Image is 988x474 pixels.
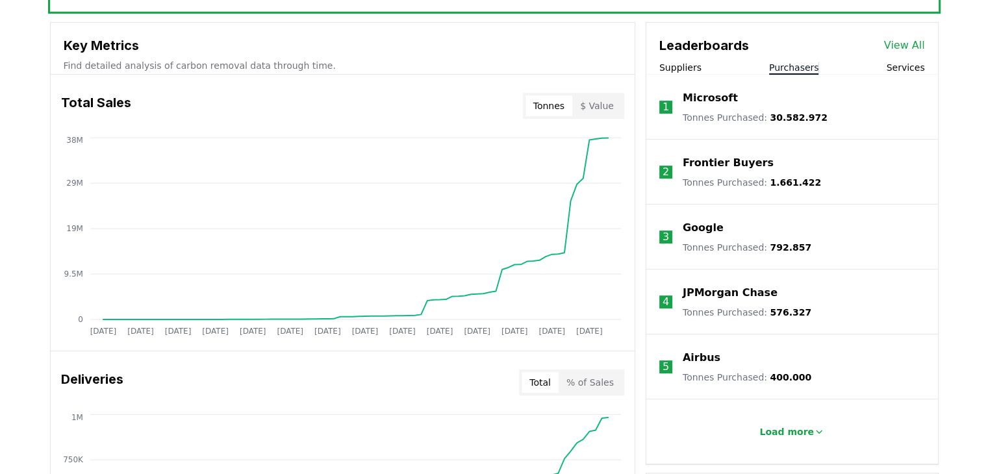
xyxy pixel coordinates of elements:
[351,327,378,336] tspan: [DATE]
[683,285,778,301] a: JPMorgan Chase
[663,359,669,375] p: 5
[464,327,490,336] tspan: [DATE]
[78,315,83,324] tspan: 0
[66,224,83,233] tspan: 19M
[749,419,835,445] button: Load more
[389,327,416,336] tspan: [DATE]
[683,350,720,366] a: Airbus
[663,294,669,310] p: 4
[522,372,559,393] button: Total
[127,327,154,336] tspan: [DATE]
[884,38,925,53] a: View All
[559,372,622,393] button: % of Sales
[683,371,811,384] p: Tonnes Purchased :
[501,327,528,336] tspan: [DATE]
[683,220,724,236] a: Google
[538,327,565,336] tspan: [DATE]
[683,90,738,106] a: Microsoft
[770,112,828,123] span: 30.582.972
[277,327,303,336] tspan: [DATE]
[663,229,669,245] p: 3
[886,61,924,74] button: Services
[770,177,821,188] span: 1.661.422
[64,59,622,72] p: Find detailed analysis of carbon removal data through time.
[770,242,811,253] span: 792.857
[61,369,123,395] h3: Deliveries
[759,425,814,438] p: Load more
[64,36,622,55] h3: Key Metrics
[426,327,453,336] tspan: [DATE]
[314,327,341,336] tspan: [DATE]
[659,36,749,55] h3: Leaderboards
[164,327,191,336] tspan: [DATE]
[526,95,572,116] button: Tonnes
[683,241,811,254] p: Tonnes Purchased :
[90,327,116,336] tspan: [DATE]
[683,111,828,124] p: Tonnes Purchased :
[683,176,821,189] p: Tonnes Purchased :
[61,93,131,119] h3: Total Sales
[770,307,811,318] span: 576.327
[63,455,84,464] tspan: 750K
[663,99,669,115] p: 1
[572,95,622,116] button: $ Value
[66,136,83,145] tspan: 38M
[64,269,82,279] tspan: 9.5M
[683,306,811,319] p: Tonnes Purchased :
[770,372,811,382] span: 400.000
[659,61,702,74] button: Suppliers
[663,164,669,180] p: 2
[202,327,229,336] tspan: [DATE]
[576,327,603,336] tspan: [DATE]
[66,179,83,188] tspan: 29M
[769,61,819,74] button: Purchasers
[71,412,82,421] tspan: 1M
[683,155,774,171] a: Frontier Buyers
[240,327,266,336] tspan: [DATE]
